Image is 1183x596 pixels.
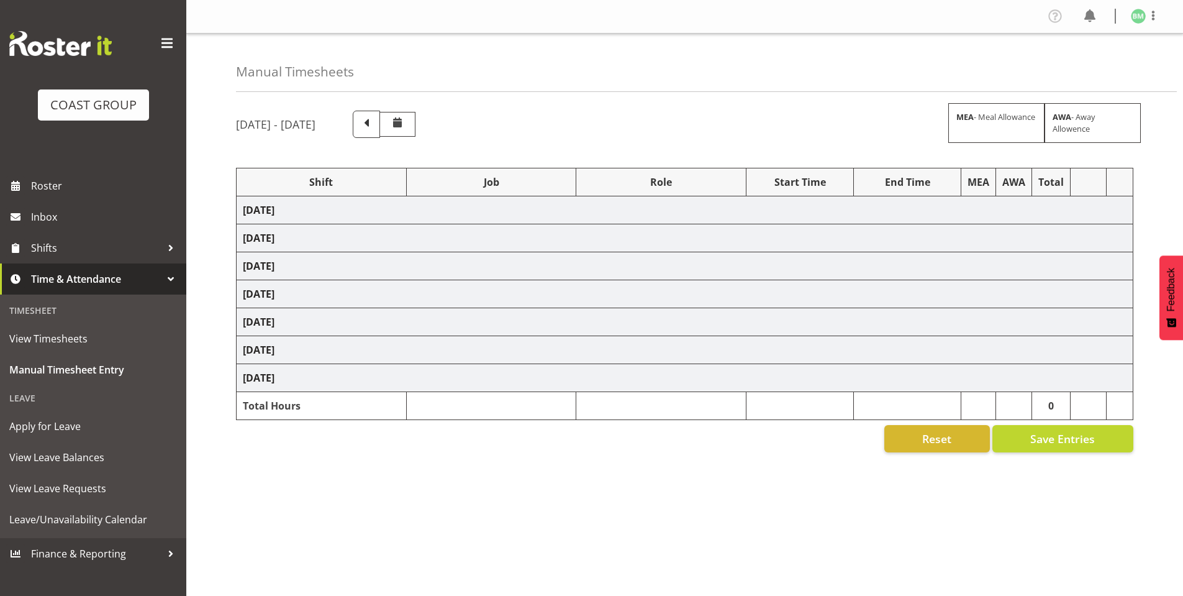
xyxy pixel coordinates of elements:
[237,224,1133,252] td: [DATE]
[237,196,1133,224] td: [DATE]
[1045,103,1141,143] div: - Away Allowence
[9,417,177,436] span: Apply for Leave
[237,364,1133,392] td: [DATE]
[3,442,183,473] a: View Leave Balances
[50,96,137,114] div: COAST GROUP
[1032,392,1071,420] td: 0
[3,473,183,504] a: View Leave Requests
[884,425,990,452] button: Reset
[1053,111,1071,122] strong: AWA
[582,175,740,190] div: Role
[992,425,1133,452] button: Save Entries
[9,479,177,498] span: View Leave Requests
[237,252,1133,280] td: [DATE]
[31,208,180,226] span: Inbox
[237,308,1133,336] td: [DATE]
[3,504,183,535] a: Leave/Unavailability Calendar
[3,385,183,411] div: Leave
[753,175,847,190] div: Start Time
[968,175,989,190] div: MEA
[3,298,183,323] div: Timesheet
[413,175,570,190] div: Job
[1002,175,1025,190] div: AWA
[1159,255,1183,340] button: Feedback - Show survey
[860,175,954,190] div: End Time
[31,239,161,257] span: Shifts
[236,65,354,79] h4: Manual Timesheets
[237,392,407,420] td: Total Hours
[243,175,400,190] div: Shift
[9,329,177,348] span: View Timesheets
[237,336,1133,364] td: [DATE]
[31,544,161,563] span: Finance & Reporting
[1038,175,1064,190] div: Total
[236,117,315,131] h5: [DATE] - [DATE]
[9,360,177,379] span: Manual Timesheet Entry
[31,270,161,288] span: Time & Attendance
[9,31,112,56] img: Rosterit website logo
[1166,268,1177,311] span: Feedback
[922,431,951,447] span: Reset
[948,103,1045,143] div: - Meal Allowance
[9,448,177,467] span: View Leave Balances
[956,111,974,122] strong: MEA
[1131,9,1146,24] img: boston-morgan-horan1177.jpg
[237,280,1133,308] td: [DATE]
[9,510,177,529] span: Leave/Unavailability Calendar
[3,411,183,442] a: Apply for Leave
[3,323,183,354] a: View Timesheets
[31,177,180,195] span: Roster
[3,354,183,385] a: Manual Timesheet Entry
[1030,431,1095,447] span: Save Entries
